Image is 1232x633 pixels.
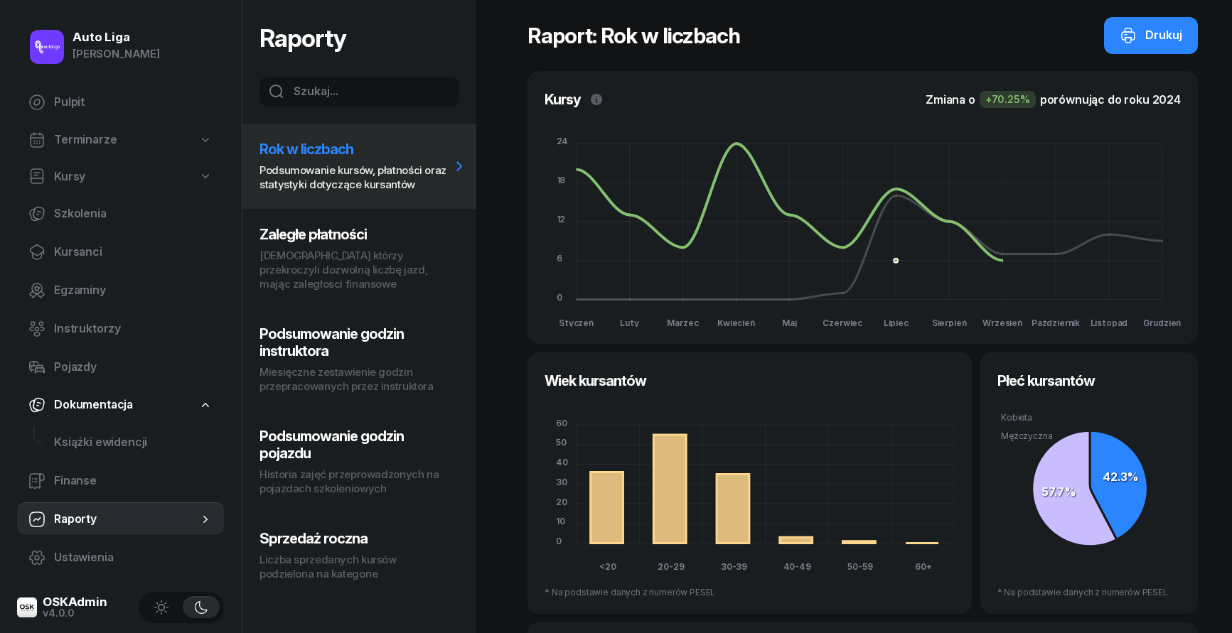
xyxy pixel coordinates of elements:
div: OSKAdmin [43,596,107,608]
tspan: Styczeń [559,318,594,328]
span: Książki ewidencji [54,433,213,452]
tspan: Luty [621,318,640,328]
h1: Raport: Rok w liczbach [527,23,740,48]
tspan: 18 [557,175,566,185]
span: Kursanci [54,243,213,261]
span: Raporty [54,510,198,529]
tspan: 20 [556,497,567,507]
div: Auto Liga [73,31,160,43]
a: Szkolenia [17,197,224,231]
tspan: 50-59 [848,561,873,572]
span: Kursy [54,168,85,186]
span: Pulpit [54,93,213,112]
a: Terminarze [17,124,224,156]
tspan: Kwiecień [717,318,755,328]
h3: Sprzedaż roczna [259,530,451,547]
a: Pojazdy [17,350,224,384]
tspan: Lipiec [884,318,909,328]
tspan: 0 [557,292,562,303]
a: Pulpit [17,85,224,119]
p: Historia zajęć przeprowadzonych na pojazdach szkoleniowych [259,467,451,496]
h3: Wiek kursantów [545,369,646,392]
a: Raporty [17,502,224,536]
tspan: Maj [782,318,797,328]
tspan: 12 [557,214,566,224]
h1: Raporty [259,26,346,51]
span: Ustawienia [54,548,213,567]
tspan: Wrzesień [982,318,1022,328]
tspan: 6 [557,253,562,264]
span: Egzaminy [54,281,213,300]
div: [PERSON_NAME] [73,45,160,63]
span: Pojazdy [54,358,213,377]
tspan: 10 [556,516,565,526]
tspan: 40-49 [783,561,811,572]
p: [DEMOGRAPHIC_DATA] którzy przekroczyli dozwolną liczbę jazd, mając zaległosci finansowe [259,249,451,291]
button: Zaległe płatności[DEMOGRAPHIC_DATA] którzy przekroczyli dozwolną liczbę jazd, mając zaległosci fi... [242,209,476,308]
tspan: 60 [556,418,567,428]
button: Drukuj [1104,17,1198,54]
tspan: 20-29 [658,561,684,572]
p: Miesięczne zestawienie godzin przepracowanych przez instruktora [259,365,451,394]
img: logo-xs@2x.png [17,597,37,617]
a: Kursanci [17,235,224,269]
div: 70.25% [980,91,1036,108]
tspan: Czerwiec [823,318,863,328]
div: * Na podstawie danych z numerów PESEL [545,570,955,597]
span: Kobieta [990,412,1032,423]
span: Zmiana o [926,91,975,108]
tspan: <20 [600,561,617,572]
tspan: 0 [556,536,562,546]
span: Finanse [54,472,213,490]
tspan: Grudzień [1144,318,1182,328]
a: Finanse [17,464,224,498]
span: porównując do roku 2024 [1040,91,1181,108]
p: Liczba sprzedanych kursów podzielona na kategorie [259,553,451,581]
a: Egzaminy [17,274,224,308]
h3: Rok w liczbach [259,141,451,158]
button: Rok w liczbachPodsumowanie kursów, płatności oraz statystyki dotyczące kursantów [242,124,476,209]
h3: Podsumowanie godzin instruktora [259,325,451,359]
span: Dokumentacja [54,396,133,414]
a: Instruktorzy [17,312,224,346]
a: Kursy [17,161,224,193]
a: Dokumentacja [17,389,224,421]
tspan: 40 [556,457,568,467]
span: + [985,93,992,106]
button: Sprzedaż rocznaLiczba sprzedanych kursów podzielona na kategorie [242,513,476,598]
h3: Zaległe płatności [259,226,451,243]
button: Podsumowanie godzin instruktoraMiesięczne zestawienie godzin przepracowanych przez instruktora [242,308,476,411]
h3: Podsumowanie godzin pojazdu [259,428,451,462]
tspan: 30-39 [721,561,747,572]
div: Drukuj [1120,26,1182,45]
tspan: 60+ [915,561,932,572]
tspan: Październik [1032,318,1080,328]
div: v4.0.0 [43,608,107,618]
span: Mężczyczna [990,431,1052,441]
input: Szukaj... [259,77,459,107]
tspan: Listopad [1091,318,1128,328]
tspan: 24 [557,136,569,146]
tspan: 50 [556,437,567,448]
span: Terminarze [54,131,117,149]
span: Szkolenia [54,205,213,223]
h3: Kursy [545,88,581,111]
tspan: 30 [556,477,567,487]
button: Podsumowanie godzin pojazduHistoria zajęć przeprowadzonych na pojazdach szkoleniowych [242,411,476,513]
div: * Na podstawie danych z numerów PESEL [997,570,1181,597]
a: Książki ewidencji [43,426,224,460]
tspan: Sierpień [932,318,967,328]
a: Ustawienia [17,541,224,575]
tspan: Marzec [668,318,699,328]
span: Instruktorzy [54,320,213,338]
h3: Płeć kursantów [997,369,1095,392]
p: Podsumowanie kursów, płatności oraz statystyki dotyczące kursantów [259,163,451,192]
